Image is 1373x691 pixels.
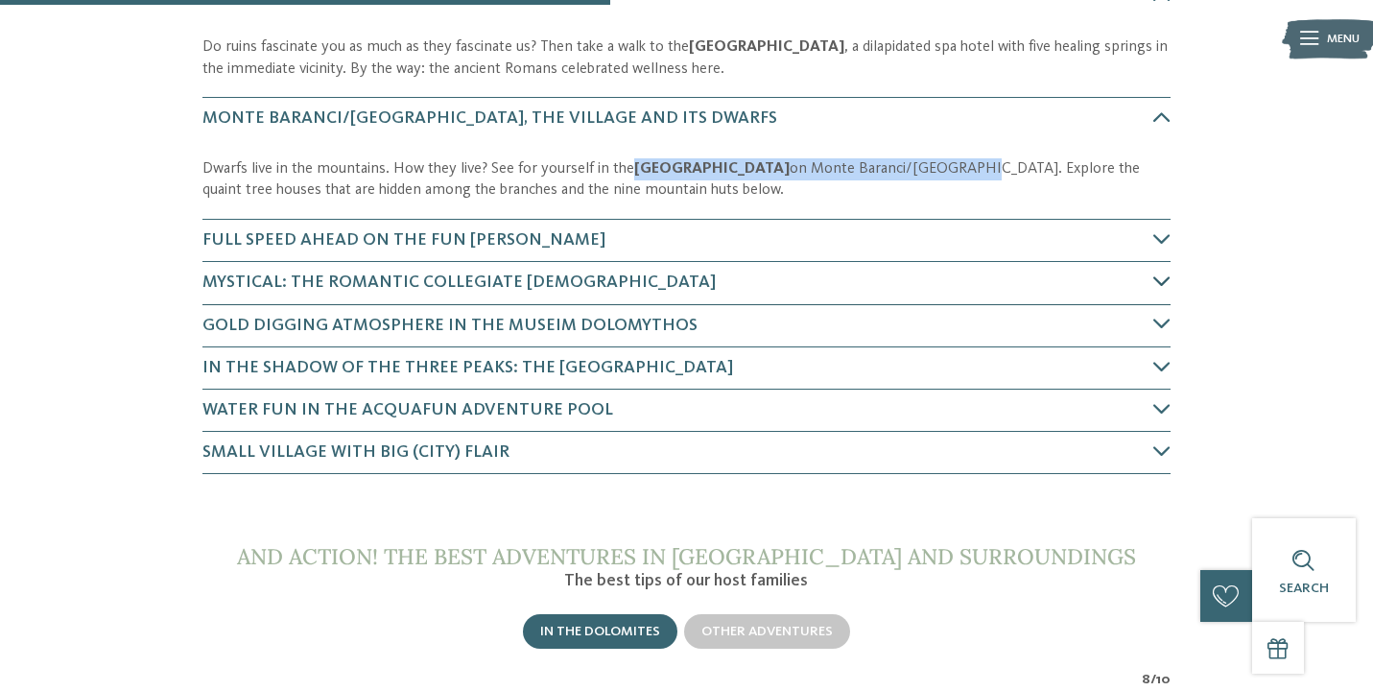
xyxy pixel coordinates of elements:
span: In the shadow of the Three Peaks: the [GEOGRAPHIC_DATA] [202,359,733,376]
p: Dwarfs live in the mountains. How they live? See for yourself in the on Monte Baranci/[GEOGRAPHIC... [202,158,1171,202]
span: 10 [1156,670,1171,689]
span: The best tips of our host families [564,572,808,589]
span: Small village with big (city) flair [202,443,509,461]
strong: [GEOGRAPHIC_DATA] [634,161,790,177]
span: / [1150,670,1156,689]
span: And action! The best adventures in [GEOGRAPHIC_DATA] and surroundings [237,542,1136,570]
span: Mystical: the romantic collegiate [DEMOGRAPHIC_DATA] [202,274,716,291]
span: Full speed ahead on the Fun [PERSON_NAME] [202,231,605,249]
span: In the Dolomites [540,625,660,638]
strong: [GEOGRAPHIC_DATA] [689,39,844,55]
span: Gold digging atmosphere in the Museim Dolomythos [202,317,698,334]
span: Other adventures [701,625,833,638]
span: Search [1279,582,1329,595]
span: Monte Baranci/[GEOGRAPHIC_DATA], the village and its dwarfs [202,109,777,127]
span: 8 [1142,670,1150,689]
span: Water fun in the Acquafun adventure pool [202,401,613,418]
p: Do ruins fascinate you as much as they fascinate us? Then take a walk to the , a dilapidated spa ... [202,36,1171,80]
